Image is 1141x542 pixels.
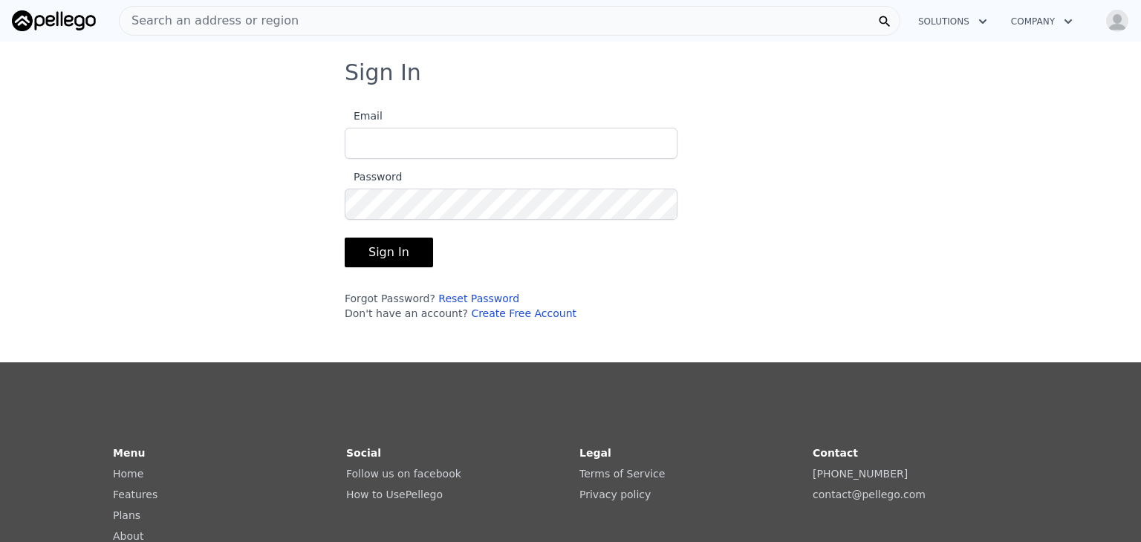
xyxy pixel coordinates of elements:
img: avatar [1105,9,1129,33]
span: Password [345,171,402,183]
strong: Menu [113,447,145,459]
strong: Social [346,447,381,459]
div: Forgot Password? Don't have an account? [345,291,677,321]
strong: Legal [579,447,611,459]
a: About [113,530,143,542]
input: Password [345,189,677,220]
button: Solutions [906,8,999,35]
strong: Contact [813,447,858,459]
img: Pellego [12,10,96,31]
a: Home [113,468,143,480]
span: Email [345,110,383,122]
input: Email [345,128,677,159]
button: Company [999,8,1085,35]
a: Features [113,489,157,500]
a: Plans [113,509,140,521]
a: How to UsePellego [346,489,443,500]
button: Sign In [345,238,433,267]
a: Create Free Account [471,307,576,319]
a: Reset Password [438,293,519,304]
h3: Sign In [345,59,796,86]
span: Search an address or region [120,12,299,30]
a: Privacy policy [579,489,651,500]
a: [PHONE_NUMBER] [813,468,908,480]
a: Follow us on facebook [346,468,461,480]
a: contact@pellego.com [813,489,926,500]
a: Terms of Service [579,468,665,480]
